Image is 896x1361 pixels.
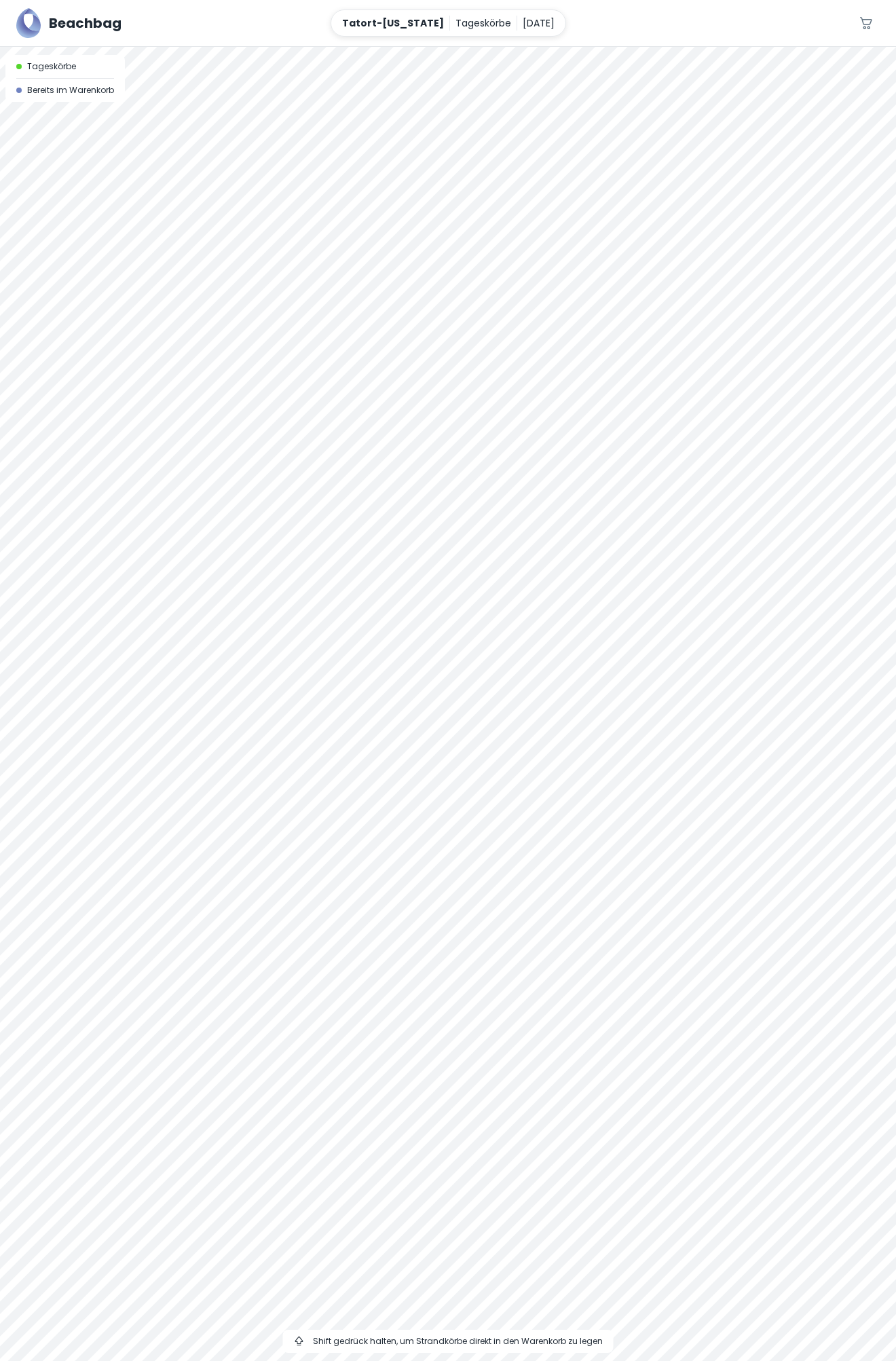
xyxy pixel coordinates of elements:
p: Tatort-[US_STATE] [342,16,444,31]
p: Tageskörbe [455,16,511,31]
span: Shift gedrück halten, um Strandkörbe direkt in den Warenkorb zu legen [313,1335,603,1347]
img: Beachbag [16,8,41,38]
h5: Beachbag [49,13,122,33]
p: [DATE] [523,16,555,31]
span: Tageskörbe [27,60,76,73]
span: Bereits im Warenkorb [27,84,114,96]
